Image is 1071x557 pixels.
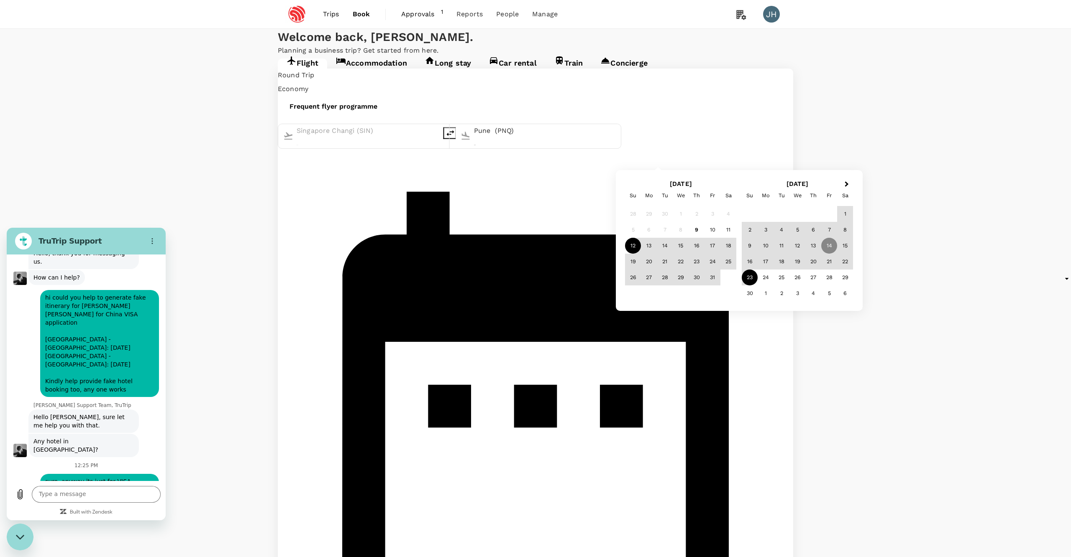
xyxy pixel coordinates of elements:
[546,58,592,74] a: Train
[474,125,616,138] input: Going to
[297,125,439,138] input: Depart from
[805,254,821,270] div: Choose Thursday, November 20th, 2025
[474,144,476,146] button: Open
[742,254,758,270] div: Choose Sunday, November 16th, 2025
[742,188,758,203] div: Sunday
[689,206,705,222] div: Not available Thursday, October 2nd, 2025
[805,222,821,238] div: Choose Thursday, November 6th, 2025
[278,46,793,56] p: Planning a business trip? Get started from here.
[758,270,774,285] div: Choose Monday, November 24th, 2025
[774,222,789,238] div: Choose Tuesday, November 4th, 2025
[657,254,673,270] div: Choose Tuesday, October 21st, 2025
[592,58,656,74] a: Concierge
[641,222,657,238] div: Not available Monday, October 6th, 2025
[705,206,720,222] div: Not available Friday, October 3rd, 2025
[821,270,837,285] div: Choose Friday, November 28th, 2025
[821,188,837,203] div: Friday
[401,9,441,19] span: Approvals
[742,238,758,254] div: Choose Sunday, November 9th, 2025
[657,188,673,203] div: Tuesday
[641,254,657,270] div: Choose Monday, October 20th, 2025
[278,82,803,96] div: Economy
[720,238,736,254] div: Choose Saturday, October 18th, 2025
[657,270,673,285] div: Choose Tuesday, October 28th, 2025
[625,206,736,285] div: Month October, 2025
[323,9,339,19] span: Trips
[837,188,853,203] div: Saturday
[789,188,805,203] div: Wednesday
[689,270,705,285] div: Choose Thursday, October 30th, 2025
[742,206,853,301] div: Month November, 2025
[673,206,689,222] div: Not available Wednesday, October 1st, 2025
[641,238,657,254] div: Choose Monday, October 13th, 2025
[625,222,641,238] div: Not available Sunday, October 5th, 2025
[705,238,720,254] div: Choose Friday, October 17th, 2025
[758,222,774,238] div: Choose Monday, November 3rd, 2025
[805,285,821,301] div: Choose Thursday, December 4th, 2025
[625,206,641,222] div: Not available Sunday, September 28th, 2025
[774,270,789,285] div: Choose Tuesday, November 25th, 2025
[821,254,837,270] div: Choose Friday, November 21st, 2025
[837,238,853,254] div: Choose Saturday, November 15th, 2025
[673,188,689,203] div: Wednesday
[689,238,705,254] div: Choose Thursday, October 16th, 2025
[673,270,689,285] div: Choose Wednesday, October 29th, 2025
[673,254,689,270] div: Choose Wednesday, October 22nd, 2025
[625,188,641,203] div: Sunday
[641,206,657,222] div: Not available Monday, September 29th, 2025
[774,238,789,254] div: Choose Tuesday, November 11th, 2025
[805,270,821,285] div: Choose Thursday, November 27th, 2025
[837,222,853,238] div: Choose Saturday, November 8th, 2025
[657,206,673,222] div: Not available Tuesday, September 30th, 2025
[837,285,853,301] div: Choose Saturday, December 6th, 2025
[623,180,739,188] h2: [DATE]
[821,285,837,301] div: Choose Friday, December 5th, 2025
[837,254,853,270] div: Choose Saturday, November 22nd, 2025
[327,58,416,74] a: Accommodation
[278,29,793,46] div: Welcome back , [PERSON_NAME] .
[720,254,736,270] div: Choose Saturday, October 25th, 2025
[456,9,483,19] span: Reports
[837,270,853,285] div: Choose Saturday, November 29th, 2025
[705,222,720,238] div: Choose Friday, October 10th, 2025
[625,238,641,254] div: Choose Sunday, October 12th, 2025
[739,180,856,188] h2: [DATE]
[689,188,705,203] div: Thursday
[720,206,736,222] div: Not available Saturday, October 4th, 2025
[5,258,22,275] button: Upload file
[720,188,736,203] div: Saturday
[416,58,480,74] a: Long stay
[68,234,91,241] p: 12:25 PM
[35,246,151,270] span: sure, anyway its just for VISA application
[758,188,774,203] div: Monday
[353,9,370,19] span: Book
[821,222,837,238] div: Choose Friday, November 7th, 2025
[774,254,789,270] div: Choose Tuesday, November 18th, 2025
[742,270,758,285] div: Choose Sunday, November 23rd, 2025
[789,285,805,301] div: Choose Wednesday, December 3rd, 2025
[841,178,854,191] button: Next Month
[774,188,789,203] div: Tuesday
[532,9,558,19] span: Manage
[625,254,641,270] div: Choose Sunday, October 19th, 2025
[705,188,720,203] div: Friday
[673,222,689,238] div: Not available Wednesday, October 8th, 2025
[774,285,789,301] div: Choose Tuesday, December 2nd, 2025
[789,254,805,270] div: Choose Wednesday, November 19th, 2025
[705,270,720,285] div: Choose Friday, October 31st, 2025
[641,270,657,285] div: Choose Monday, October 27th, 2025
[758,285,774,301] div: Choose Monday, December 1st, 2025
[290,103,377,110] p: Frequent flyer programme
[789,238,805,254] div: Choose Wednesday, November 12th, 2025
[705,254,720,270] div: Choose Friday, October 24th, 2025
[496,9,519,19] span: People
[689,222,705,238] div: Choose Thursday, October 9th, 2025
[278,5,316,23] img: Espressif Systems Singapore Pte Ltd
